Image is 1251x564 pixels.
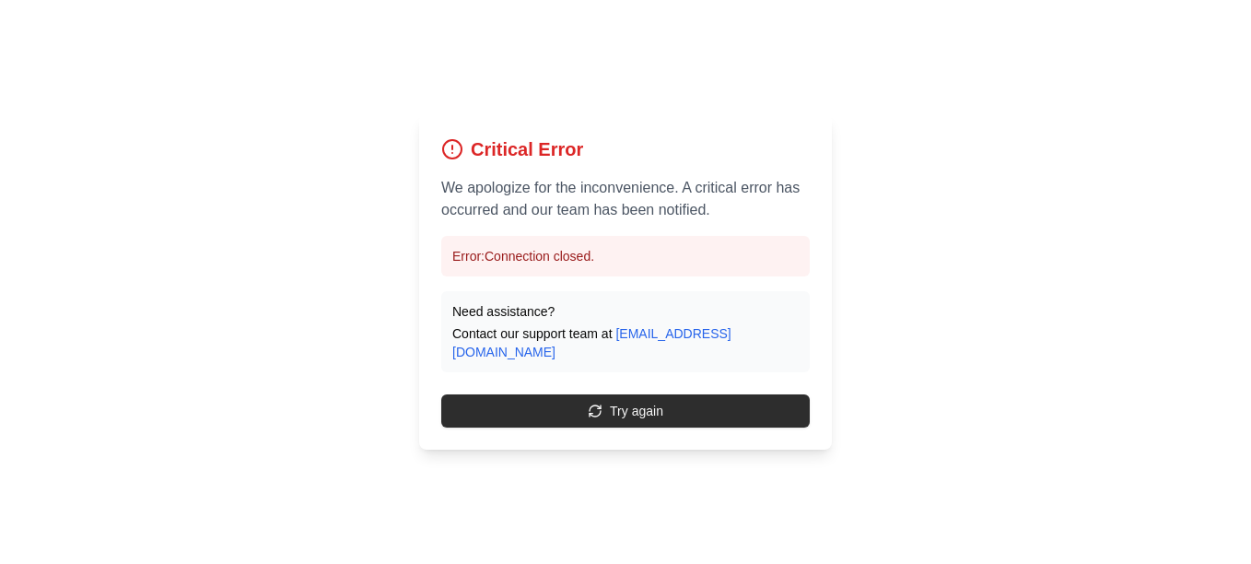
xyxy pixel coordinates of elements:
[471,136,583,162] h1: Critical Error
[441,394,810,428] button: Try again
[441,177,810,221] p: We apologize for the inconvenience. A critical error has occurred and our team has been notified.
[452,247,799,265] p: Error: Connection closed.
[452,302,799,321] p: Need assistance?
[452,324,799,361] p: Contact our support team at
